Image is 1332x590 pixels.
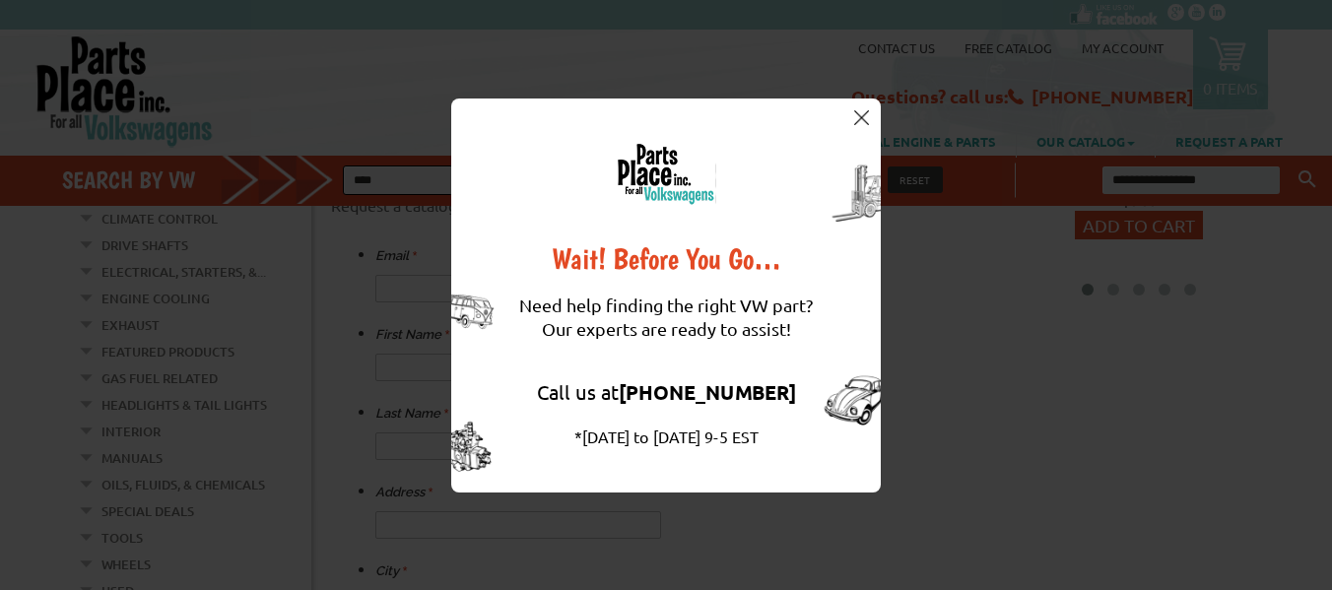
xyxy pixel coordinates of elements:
img: logo [616,143,716,205]
strong: [PHONE_NUMBER] [619,379,796,405]
div: Wait! Before You Go… [519,244,813,274]
div: *[DATE] to [DATE] 9-5 EST [519,425,813,448]
a: Call us at[PHONE_NUMBER] [537,379,796,404]
div: Need help finding the right VW part? Our experts are ready to assist! [519,274,813,361]
img: close [854,110,869,125]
